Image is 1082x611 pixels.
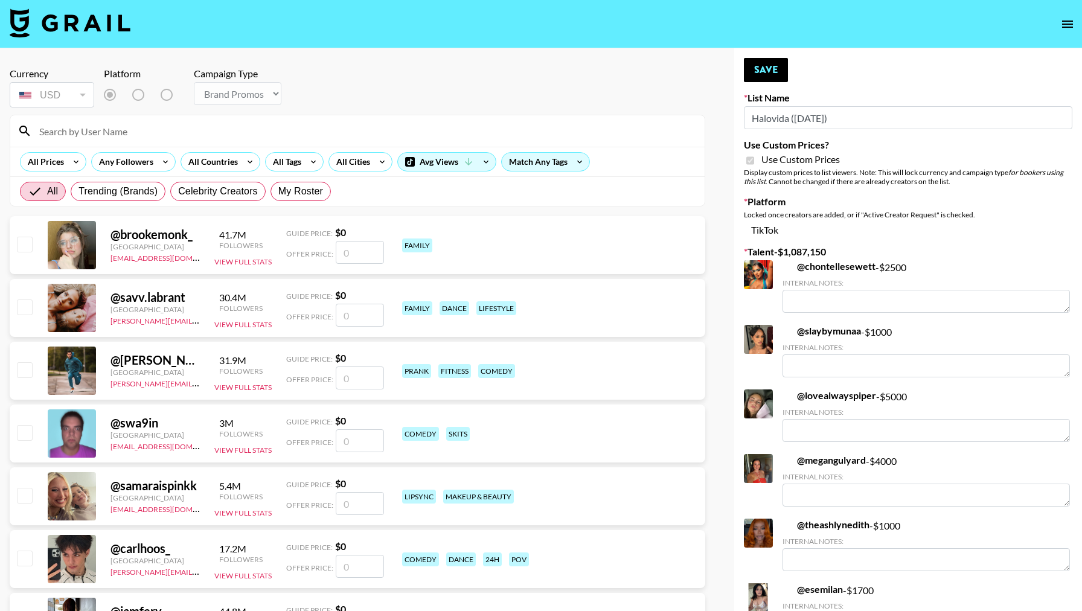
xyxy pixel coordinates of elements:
strong: $ 0 [345,289,356,301]
a: @chontellesewett [783,267,876,280]
button: View Full Stats [214,257,272,266]
div: - $ 2500 [783,267,1070,320]
button: View Full Stats [214,446,272,455]
div: comedy [412,552,449,566]
img: TikTok [783,462,792,472]
img: TikTok [123,85,142,104]
div: @ carlhoos_ [110,541,200,556]
input: 0 [346,429,394,452]
div: lifestyle [487,301,527,315]
em: for bookers using this list [744,168,1063,186]
label: Use Custom Prices? [744,139,1072,151]
span: My Roster [278,184,323,199]
div: Internal Notes: [783,286,1070,295]
div: fitness [449,364,481,378]
a: [PERSON_NAME][EMAIL_ADDRESS][DOMAIN_NAME] [110,565,289,577]
button: Save [744,58,788,82]
div: Campaign Type [252,68,339,80]
div: [GEOGRAPHIC_DATA] [110,556,200,565]
button: open drawer [1055,12,1080,36]
button: View Full Stats [214,508,272,517]
img: TikTok [783,398,792,408]
div: 5.4M [238,480,282,492]
div: makeup & beauty [453,490,524,504]
span: Guide Price: [296,354,343,363]
span: All [47,184,58,199]
div: Avg Views [398,153,496,171]
div: @ swa9in [110,415,200,430]
input: 0 [346,241,394,264]
span: Guide Price: [296,543,343,552]
a: [PERSON_NAME][EMAIL_ADDRESS][DOMAIN_NAME] [110,314,289,325]
div: Followers [238,304,282,313]
a: [EMAIL_ADDRESS][DOMAIN_NAME] [110,502,232,514]
img: TikTok [214,418,234,437]
div: [GEOGRAPHIC_DATA] [110,493,200,502]
span: Use Custom Prices [761,153,840,165]
input: 0 [346,555,394,578]
div: Display custom prices to list viewers. Note: This will lock currency and campaign type . Cannot b... [744,168,1072,186]
a: @theashlynedith [783,526,869,538]
div: Currency [10,68,94,80]
img: TikTok [214,481,234,500]
img: TikTok [214,229,234,249]
div: @ [PERSON_NAME].[PERSON_NAME] [110,353,200,368]
strong: $ 0 [345,415,356,426]
div: - $ 1000 [783,332,1070,385]
img: TikTok [783,269,792,278]
div: family [412,301,443,315]
div: dance [450,301,479,315]
strong: $ 0 [345,352,356,363]
span: Offer Price: [296,312,344,321]
span: Offer Price: [296,438,344,447]
div: lipsync [412,490,446,504]
div: Followers [238,429,282,438]
div: List locked to TikTok. [104,82,247,107]
input: 0 [346,492,394,515]
span: Guide Price: [296,417,343,426]
img: TikTok [783,592,792,601]
button: View Full Stats [214,320,272,329]
strong: $ 0 [345,226,356,238]
div: comedy [488,364,525,378]
div: 30.4M [238,292,282,304]
div: 17.2M [238,543,282,555]
button: View Full Stats [214,571,272,580]
div: Followers [238,241,282,250]
div: Internal Notes: [783,544,1070,553]
a: [EMAIL_ADDRESS][DOMAIN_NAME] [110,440,232,451]
input: 0 [346,366,394,389]
div: Internal Notes: [783,415,1070,424]
div: All Countries [181,153,240,171]
span: Guide Price: [296,229,343,238]
div: pov [519,552,539,566]
span: Guide Price: [296,292,343,301]
span: Offer Price: [296,375,344,384]
span: Trending (Brands) [78,184,158,199]
label: List Name [744,92,1072,104]
div: Locked once creators are added, or if "Active Creator Request" is checked. [744,210,1072,219]
button: View Full Stats [214,383,272,392]
a: [EMAIL_ADDRESS][DOMAIN_NAME] [110,251,232,263]
div: Followers [238,366,282,376]
a: [PERSON_NAME][EMAIL_ADDRESS][DOMAIN_NAME] [110,377,289,388]
img: Instagram [170,85,190,104]
strong: $ 0 [345,540,356,552]
span: Offer Price: [296,501,344,510]
div: Followers [238,555,282,564]
div: Currency is locked to USD [10,80,94,110]
a: @esemilan [783,590,843,603]
div: [GEOGRAPHIC_DATA] [110,368,200,377]
div: - $ 5000 [783,397,1070,449]
img: TikTok [214,543,234,563]
div: USD [12,85,92,106]
div: - $ 1000 [783,526,1070,578]
div: [GEOGRAPHIC_DATA] [110,305,200,314]
label: Talent - $ 1,087,150 [744,253,1072,265]
div: Internal Notes: [783,479,1070,488]
img: TikTok [783,333,792,343]
span: Offer Price: [296,249,344,258]
div: Any Followers [92,153,156,171]
label: Platform [744,196,1072,208]
div: @ savv.labrant [110,290,200,305]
